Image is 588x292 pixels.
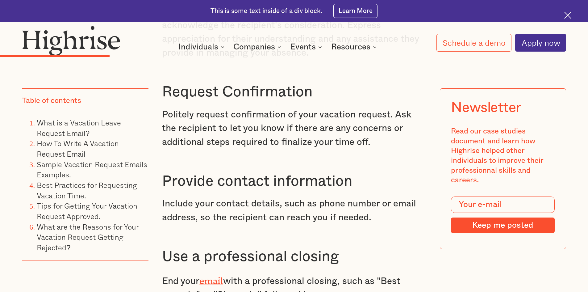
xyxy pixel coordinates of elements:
div: Table of contents [22,96,81,106]
a: What is a Vacation Leave Request Email? [37,117,121,139]
div: This is some text inside of a div block. [211,7,322,15]
div: Individuals [178,43,218,51]
div: Resources [331,43,378,51]
a: Apply now [515,34,566,52]
input: Keep me posted [451,218,555,233]
div: Resources [331,43,370,51]
div: Companies [233,43,275,51]
img: Highrise logo [22,26,120,55]
a: email [199,276,223,281]
p: Politely request confirmation of your vacation request. Ask the recipient to let you know if ther... [162,108,426,149]
p: Include your contact details, such as phone number or email address, so the recipient can reach y... [162,197,426,224]
form: Modal Form [451,197,555,233]
div: Individuals [178,43,226,51]
h3: Provide contact information [162,172,426,191]
a: What are the Reasons for Your Vacation Request Getting Rejected? [37,221,139,253]
div: Events [290,43,324,51]
img: Cross icon [564,12,571,19]
div: Events [290,43,316,51]
h3: Use a professional closing [162,248,426,266]
div: Companies [233,43,283,51]
a: Learn More [333,4,377,18]
a: Sample Vacation Request Emails Examples. [37,159,147,180]
h3: Request Confirmation [162,83,426,101]
input: Your e-mail [451,197,555,213]
a: Best Practices for Requesting Vacation Time. [37,179,137,201]
a: How To Write A Vacation Request Email [37,138,119,159]
div: Newsletter [451,99,521,116]
a: Schedule a demo [436,34,512,52]
div: Read our case studies document and learn how Highrise helped other individuals to improve their p... [451,127,555,185]
a: Tips for Getting Your Vacation Request Approved. [37,200,137,222]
